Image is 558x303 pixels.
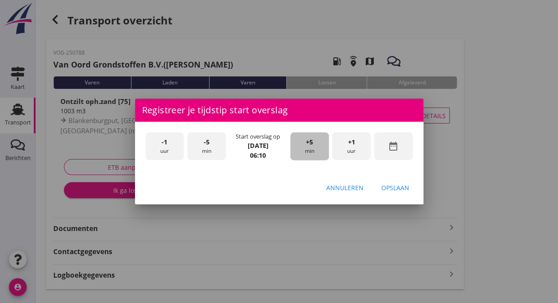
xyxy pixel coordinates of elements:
[248,141,269,150] strong: [DATE]
[381,183,409,192] div: Opslaan
[162,137,167,147] span: -1
[319,179,371,195] button: Annuleren
[326,183,364,192] div: Annuleren
[187,132,226,160] div: min
[290,132,329,160] div: min
[204,137,210,147] span: -5
[146,132,184,160] div: uur
[236,132,280,141] div: Start overslag op
[388,141,399,151] i: date_range
[374,179,416,195] button: Opslaan
[348,137,355,147] span: +1
[306,137,313,147] span: +5
[135,99,423,122] div: Registreer je tijdstip start overslag
[332,132,371,160] div: uur
[250,151,266,159] strong: 06:10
